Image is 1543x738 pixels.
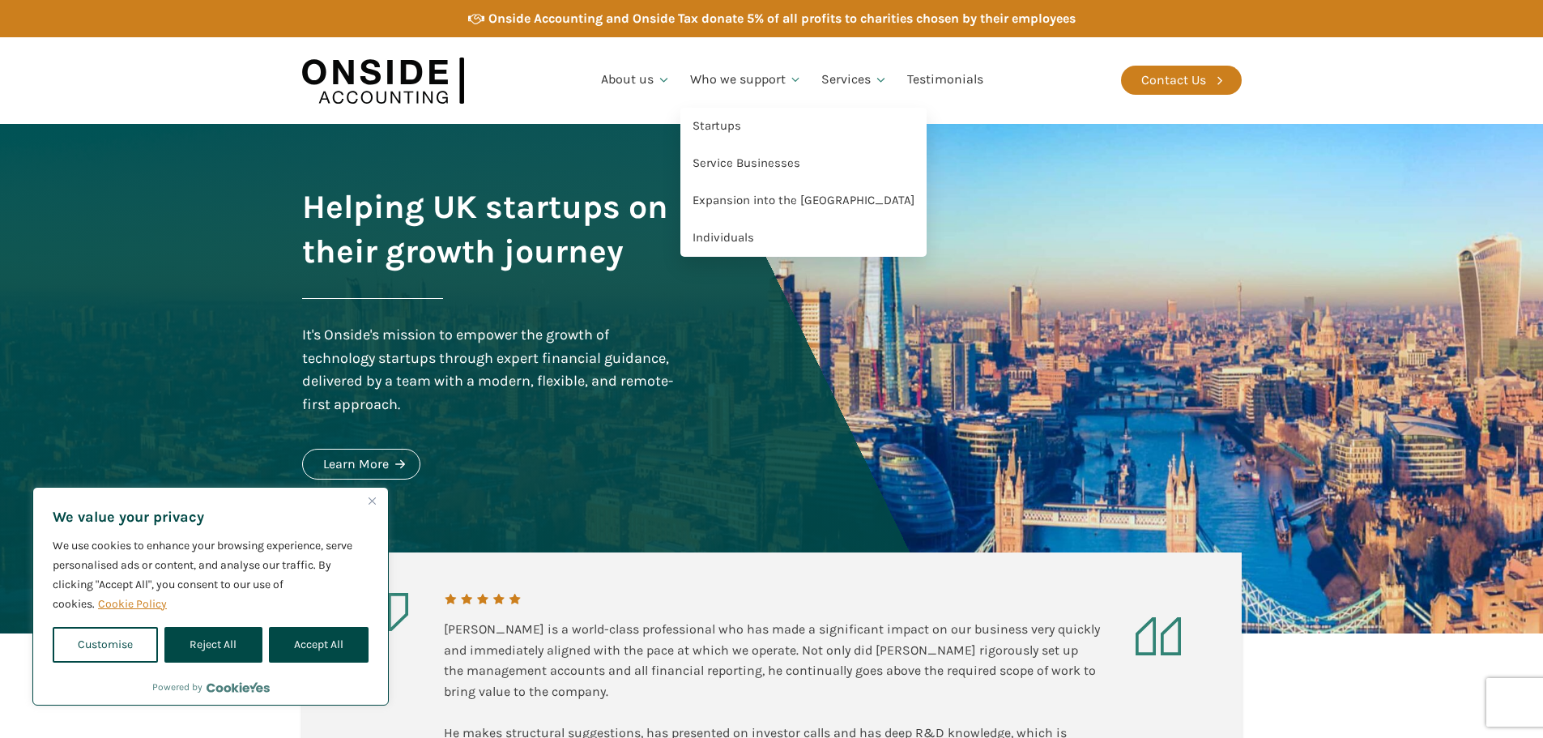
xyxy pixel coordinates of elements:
img: Onside Accounting [302,49,464,112]
p: We use cookies to enhance your browsing experience, serve personalised ads or content, and analys... [53,536,369,614]
button: Close [362,491,381,510]
a: About us [591,53,680,108]
div: Onside Accounting and Onside Tax donate 5% of all profits to charities chosen by their employees [488,8,1076,29]
a: Visit CookieYes website [207,682,270,693]
h1: Helping UK startups on their growth journey [302,185,678,274]
a: Testimonials [897,53,993,108]
button: Reject All [164,627,262,663]
div: Powered by [152,679,270,695]
div: It's Onside's mission to empower the growth of technology startups through expert financial guida... [302,323,678,416]
div: We value your privacy [32,487,389,706]
a: Learn More [302,449,420,480]
button: Customise [53,627,158,663]
a: Contact Us [1121,66,1242,95]
a: Individuals [680,220,927,257]
div: Learn More [323,454,389,475]
p: We value your privacy [53,507,369,527]
a: Expansion into the [GEOGRAPHIC_DATA] [680,182,927,220]
button: Accept All [269,627,369,663]
a: Service Businesses [680,145,927,182]
a: Services [812,53,897,108]
img: Close [369,497,376,505]
a: Who we support [680,53,812,108]
div: Contact Us [1141,70,1206,91]
a: Startups [680,108,927,145]
a: Cookie Policy [97,596,168,612]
